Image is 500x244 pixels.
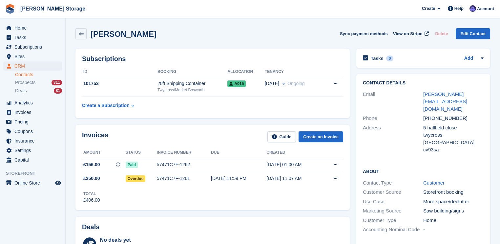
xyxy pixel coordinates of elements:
[423,91,467,112] a: [PERSON_NAME][EMAIL_ADDRESS][DOMAIN_NAME]
[363,226,423,233] div: Accounting Nominal Code
[363,198,423,206] div: Use Case
[157,161,211,168] div: 57471C7F-1262
[454,5,464,12] span: Help
[14,108,54,117] span: Invoices
[211,147,266,158] th: Due
[265,67,323,77] th: Tenancy
[83,197,100,204] div: £406.00
[3,108,62,117] a: menu
[3,98,62,107] a: menu
[82,80,157,87] div: 101753
[82,67,157,77] th: ID
[3,117,62,126] a: menu
[299,131,343,142] a: Create an Invoice
[477,6,494,12] span: Account
[126,162,138,168] span: Paid
[432,28,450,39] button: Delete
[157,147,211,158] th: Invoice number
[423,189,484,196] div: Storefront booking
[386,55,394,61] div: 0
[3,52,62,61] a: menu
[423,115,484,122] div: [PHONE_NUMBER]
[363,189,423,196] div: Customer Source
[469,5,476,12] img: Tim Sinnott
[157,67,227,77] th: Booking
[423,139,484,146] div: [GEOGRAPHIC_DATA]
[363,124,423,154] div: Address
[3,23,62,33] a: menu
[15,79,35,86] span: Prospects
[126,147,157,158] th: Status
[266,161,322,168] div: [DATE] 01:00 AM
[423,198,484,206] div: More space/declutter
[3,33,62,42] a: menu
[423,146,484,154] div: cv93sa
[266,147,322,158] th: Created
[423,131,484,139] div: twycross
[14,42,54,52] span: Subscriptions
[14,61,54,71] span: CRM
[267,131,296,142] a: Guide
[423,226,484,233] div: -
[14,98,54,107] span: Analytics
[100,236,238,244] div: No deals yet
[82,100,134,112] a: Create a Subscription
[423,217,484,224] div: Home
[423,180,445,186] a: Customer
[363,179,423,187] div: Contact Type
[15,88,27,94] span: Deals
[456,28,490,39] a: Edit Contact
[15,79,62,86] a: Prospects 311
[363,207,423,215] div: Marketing Source
[3,42,62,52] a: menu
[3,127,62,136] a: menu
[3,146,62,155] a: menu
[287,81,305,86] span: Ongoing
[3,61,62,71] a: menu
[3,178,62,188] a: menu
[3,136,62,145] a: menu
[14,178,54,188] span: Online Store
[157,87,227,93] div: Twycross/Market Bosworth
[5,4,15,14] img: stora-icon-8386f47178a22dfd0bd8f6a31ec36ba5ce8667c1dd55bd0f319d3a0aa187defe.svg
[82,102,130,109] div: Create a Subscription
[14,127,54,136] span: Coupons
[83,175,100,182] span: £250.00
[363,115,423,122] div: Phone
[157,175,211,182] div: 57471C7F-1261
[227,67,264,77] th: Allocation
[54,88,62,94] div: 81
[15,72,62,78] a: Contacts
[14,155,54,165] span: Capital
[82,131,108,142] h2: Invoices
[3,155,62,165] a: menu
[82,55,343,63] h2: Subscriptions
[15,87,62,94] a: Deals 81
[126,175,146,182] span: Overdue
[464,55,473,62] a: Add
[157,80,227,87] div: 20ft Shipping Container
[14,52,54,61] span: Sites
[211,175,266,182] div: [DATE] 11:59 PM
[266,175,322,182] div: [DATE] 11:07 AM
[363,168,484,174] h2: About
[340,28,388,39] button: Sync payment methods
[423,124,484,132] div: 5 hallfield close
[423,207,484,215] div: Saw building/signs
[82,223,99,231] h2: Deals
[14,33,54,42] span: Tasks
[14,117,54,126] span: Pricing
[82,147,126,158] th: Amount
[422,5,435,12] span: Create
[393,31,422,37] span: View on Stripe
[363,91,423,113] div: Email
[52,80,62,85] div: 311
[54,179,62,187] a: Preview store
[83,161,100,168] span: £156.00
[371,55,384,61] h2: Tasks
[14,146,54,155] span: Settings
[265,80,279,87] span: [DATE]
[6,170,65,177] span: Storefront
[14,23,54,33] span: Home
[390,28,430,39] a: View on Stripe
